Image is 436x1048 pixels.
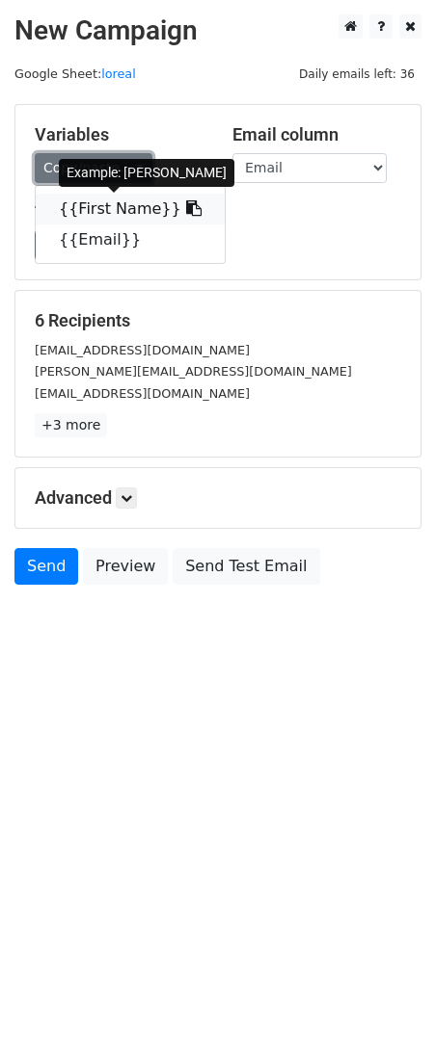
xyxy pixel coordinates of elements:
[35,124,204,145] h5: Variables
[83,548,168,585] a: Preview
[292,64,422,85] span: Daily emails left: 36
[14,548,78,585] a: Send
[35,153,152,183] a: Copy/paste...
[36,224,225,255] a: {{Email}}
[173,548,319,585] a: Send Test Email
[35,310,401,331] h5: 6 Recipients
[292,66,422,81] a: Daily emails left: 36
[35,386,250,401] small: [EMAIL_ADDRESS][DOMAIN_NAME]
[340,956,436,1048] iframe: Chat Widget
[35,413,107,437] a: +3 more
[14,66,136,81] small: Google Sheet:
[35,487,401,509] h5: Advanced
[35,364,352,379] small: [PERSON_NAME][EMAIL_ADDRESS][DOMAIN_NAME]
[59,159,234,187] div: Example: [PERSON_NAME]
[101,66,136,81] a: loreal
[232,124,401,145] h5: Email column
[35,343,250,357] small: [EMAIL_ADDRESS][DOMAIN_NAME]
[14,14,422,47] h2: New Campaign
[36,194,225,224] a: {{First Name}}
